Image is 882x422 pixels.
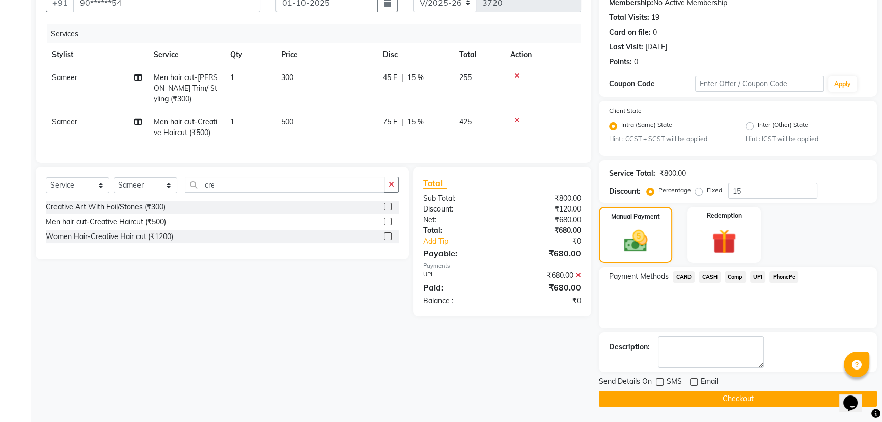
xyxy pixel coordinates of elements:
[609,42,643,52] div: Last Visit:
[281,117,293,126] span: 500
[224,43,275,66] th: Qty
[621,120,672,133] label: Intra (Same) State
[651,12,659,23] div: 19
[609,135,730,144] small: Hint : CGST + SGST will be applied
[148,43,224,66] th: Service
[725,271,746,283] span: Comp
[459,117,472,126] span: 425
[154,73,218,103] span: Men hair cut-[PERSON_NAME] Trim/ Styling (₹300)
[416,204,502,215] div: Discount:
[46,202,166,213] div: Creative Art With Foil/Stones (₹300)
[609,106,642,115] label: Client State
[599,391,877,407] button: Checkout
[609,12,649,23] div: Total Visits:
[416,193,502,204] div: Sub Total:
[416,281,502,294] div: Paid:
[275,43,377,66] th: Price
[704,226,744,257] img: _gift.svg
[401,117,403,127] span: |
[701,376,718,389] span: Email
[667,376,682,389] span: SMS
[459,73,472,82] span: 255
[502,296,589,306] div: ₹0
[609,78,695,89] div: Coupon Code
[416,247,502,259] div: Payable:
[383,117,397,127] span: 75 F
[154,117,217,137] span: Men hair cut-Creative Haircut (₹500)
[653,27,657,38] div: 0
[658,186,691,195] label: Percentage
[617,227,655,254] img: _cash.svg
[609,27,651,38] div: Card on file:
[52,73,77,82] span: Sameer
[46,231,173,242] div: Women Hair-Creative Hair cut (₹1200)
[185,177,384,193] input: Search or Scan
[502,204,589,215] div: ₹120.00
[47,24,589,43] div: Services
[416,215,502,225] div: Net:
[746,135,867,144] small: Hint : IGST will be applied
[504,43,581,66] th: Action
[659,168,686,179] div: ₹800.00
[416,236,517,247] a: Add Tip
[383,72,397,83] span: 45 F
[46,43,148,66] th: Stylist
[599,376,652,389] span: Send Details On
[502,281,589,294] div: ₹680.00
[750,271,766,283] span: UPI
[839,381,872,412] iframe: chat widget
[502,193,589,204] div: ₹800.00
[401,72,403,83] span: |
[758,120,808,133] label: Inter (Other) State
[695,76,824,92] input: Enter Offer / Coupon Code
[416,296,502,306] div: Balance :
[673,271,695,283] span: CARD
[611,212,660,221] label: Manual Payment
[502,247,589,259] div: ₹680.00
[645,42,667,52] div: [DATE]
[707,211,742,220] label: Redemption
[46,217,166,227] div: Men hair cut-Creative Haircut (₹500)
[407,117,424,127] span: 15 %
[609,186,641,197] div: Discount:
[453,43,504,66] th: Total
[230,117,234,126] span: 1
[407,72,424,83] span: 15 %
[609,57,632,67] div: Points:
[416,225,502,236] div: Total:
[416,270,502,281] div: UPI
[609,271,669,282] span: Payment Methods
[634,57,638,67] div: 0
[502,215,589,225] div: ₹680.00
[707,186,722,195] label: Fixed
[699,271,721,283] span: CASH
[281,73,293,82] span: 300
[52,117,77,126] span: Sameer
[502,225,589,236] div: ₹680.00
[423,261,582,270] div: Payments
[609,168,655,179] div: Service Total:
[769,271,798,283] span: PhonePe
[828,76,857,92] button: Apply
[609,341,650,352] div: Description:
[230,73,234,82] span: 1
[377,43,453,66] th: Disc
[423,178,447,189] span: Total
[502,270,589,281] div: ₹680.00
[516,236,589,247] div: ₹0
